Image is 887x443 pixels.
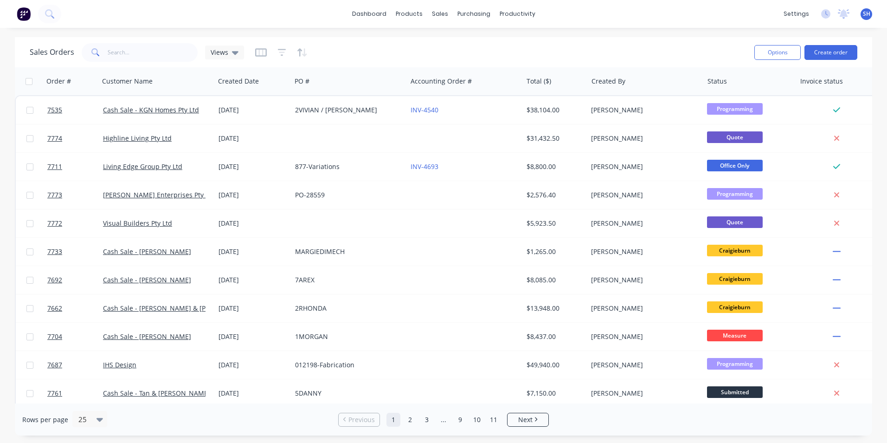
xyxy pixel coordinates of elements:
[527,134,581,143] div: $31,432.50
[46,77,71,86] div: Order #
[527,105,581,115] div: $38,104.00
[219,275,288,285] div: [DATE]
[295,247,398,256] div: MARGIEDIMECH
[47,266,103,294] a: 7692
[591,247,694,256] div: [PERSON_NAME]
[527,332,581,341] div: $8,437.00
[707,245,763,256] span: Craigieburn
[103,275,191,284] a: Cash Sale - [PERSON_NAME]
[103,162,182,171] a: Living Edge Group Pty Ltd
[47,96,103,124] a: 7535
[47,190,62,200] span: 7773
[347,7,391,21] a: dashboard
[403,413,417,427] a: Page 2
[219,389,288,398] div: [DATE]
[219,162,288,171] div: [DATE]
[707,103,763,115] span: Programming
[47,389,62,398] span: 7761
[219,360,288,370] div: [DATE]
[219,304,288,313] div: [DATE]
[779,7,814,21] div: settings
[527,389,581,398] div: $7,150.00
[295,105,398,115] div: 2VIVIAN / [PERSON_NAME]
[591,190,694,200] div: [PERSON_NAME]
[47,247,62,256] span: 7733
[707,301,763,313] span: Craigieburn
[707,188,763,200] span: Programming
[295,162,398,171] div: 877-Variations
[295,77,309,86] div: PO #
[707,386,763,398] span: Submitted
[219,332,288,341] div: [DATE]
[453,7,495,21] div: purchasing
[487,413,501,427] a: Page 11
[103,332,191,341] a: Cash Sale - [PERSON_NAME]
[470,413,484,427] a: Page 10
[102,77,153,86] div: Customer Name
[707,131,763,143] span: Quote
[47,275,62,285] span: 7692
[47,360,62,370] span: 7687
[420,413,434,427] a: Page 3
[386,413,400,427] a: Page 1 is your current page
[508,415,548,424] a: Next page
[453,413,467,427] a: Page 9
[754,45,801,60] button: Options
[800,77,843,86] div: Invoice status
[411,162,438,171] a: INV-4693
[219,190,288,200] div: [DATE]
[295,275,398,285] div: 7AREX
[295,389,398,398] div: 5DANNY
[47,304,62,313] span: 7662
[527,219,581,228] div: $5,923.50
[295,332,398,341] div: 1MORGAN
[211,47,228,57] span: Views
[219,134,288,143] div: [DATE]
[17,7,31,21] img: Factory
[103,389,210,397] a: Cash Sale - Tan & [PERSON_NAME]
[707,330,763,341] span: Measure
[22,415,68,424] span: Rows per page
[527,247,581,256] div: $1,265.00
[219,105,288,115] div: [DATE]
[47,323,103,351] a: 7704
[103,360,136,369] a: IHS Design
[339,415,379,424] a: Previous page
[295,304,398,313] div: 2RHONDA
[295,360,398,370] div: 012198-Fabrication
[527,360,581,370] div: $49,940.00
[707,77,727,86] div: Status
[103,134,172,143] a: Highline Living Pty Ltd
[47,124,103,152] a: 7774
[295,190,398,200] div: PO-28559
[334,413,553,427] ul: Pagination
[47,162,62,171] span: 7711
[103,190,215,199] a: [PERSON_NAME] Enterprises Pty Ltd
[47,238,103,266] a: 7733
[411,77,472,86] div: Accounting Order #
[47,332,62,341] span: 7704
[591,275,694,285] div: [PERSON_NAME]
[591,162,694,171] div: [PERSON_NAME]
[707,273,763,285] span: Craigieburn
[47,153,103,181] a: 7711
[348,415,375,424] span: Previous
[591,332,694,341] div: [PERSON_NAME]
[707,358,763,370] span: Programming
[591,360,694,370] div: [PERSON_NAME]
[47,351,103,379] a: 7687
[219,219,288,228] div: [DATE]
[591,389,694,398] div: [PERSON_NAME]
[103,247,191,256] a: Cash Sale - [PERSON_NAME]
[219,247,288,256] div: [DATE]
[108,43,198,62] input: Search...
[591,77,625,86] div: Created By
[30,48,74,57] h1: Sales Orders
[47,105,62,115] span: 7535
[707,216,763,228] span: Quote
[103,219,172,228] a: Visual Builders Pty Ltd
[591,105,694,115] div: [PERSON_NAME]
[437,413,450,427] a: Jump forward
[427,7,453,21] div: sales
[391,7,427,21] div: products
